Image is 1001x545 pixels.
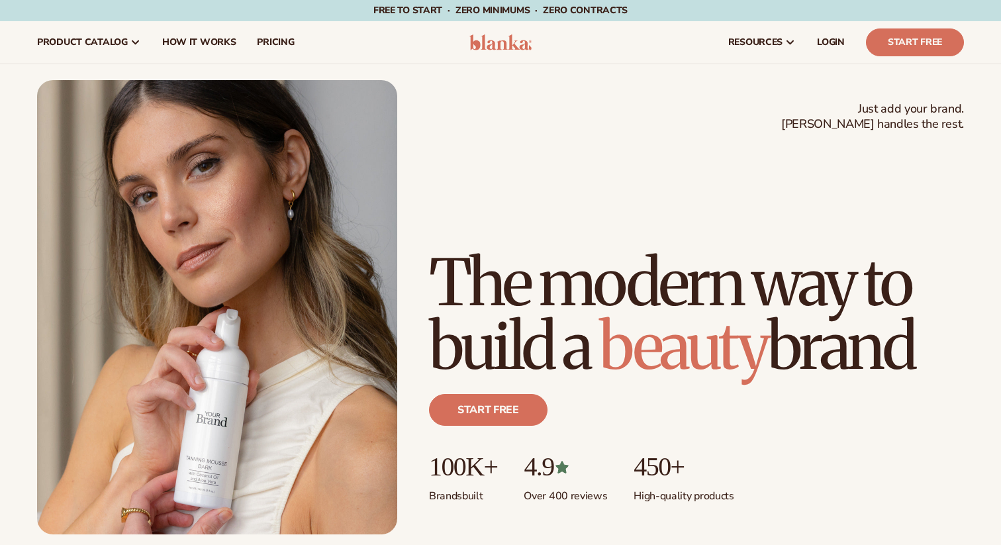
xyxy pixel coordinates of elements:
h1: The modern way to build a brand [429,251,964,378]
p: 4.9 [524,452,607,481]
span: beauty [599,307,767,386]
img: Female holding tanning mousse. [37,80,397,534]
p: Brands built [429,481,497,503]
p: High-quality products [634,481,734,503]
p: 100K+ [429,452,497,481]
span: pricing [257,37,294,48]
img: logo [469,34,532,50]
span: Just add your brand. [PERSON_NAME] handles the rest. [781,101,964,132]
a: pricing [246,21,305,64]
a: LOGIN [806,21,855,64]
a: Start free [429,394,548,426]
span: Free to start · ZERO minimums · ZERO contracts [373,4,628,17]
span: resources [728,37,783,48]
a: How It Works [152,21,247,64]
span: LOGIN [817,37,845,48]
p: 450+ [634,452,734,481]
a: Start Free [866,28,964,56]
a: resources [718,21,806,64]
span: How It Works [162,37,236,48]
a: product catalog [26,21,152,64]
span: product catalog [37,37,128,48]
p: Over 400 reviews [524,481,607,503]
